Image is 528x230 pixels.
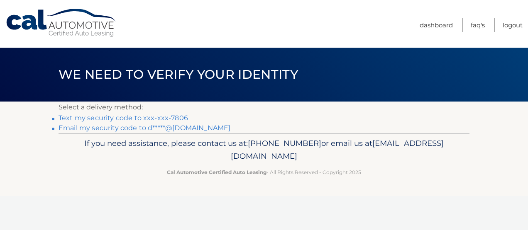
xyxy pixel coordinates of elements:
[64,137,464,163] p: If you need assistance, please contact us at: or email us at
[5,8,117,38] a: Cal Automotive
[471,18,485,32] a: FAQ's
[59,67,298,82] span: We need to verify your identity
[248,138,321,148] span: [PHONE_NUMBER]
[59,102,469,113] p: Select a delivery method:
[503,18,523,32] a: Logout
[420,18,453,32] a: Dashboard
[59,124,230,132] a: Email my security code to d*****@[DOMAIN_NAME]
[59,114,188,122] a: Text my security code to xxx-xxx-7806
[64,168,464,177] p: - All Rights Reserved - Copyright 2025
[167,169,266,175] strong: Cal Automotive Certified Auto Leasing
